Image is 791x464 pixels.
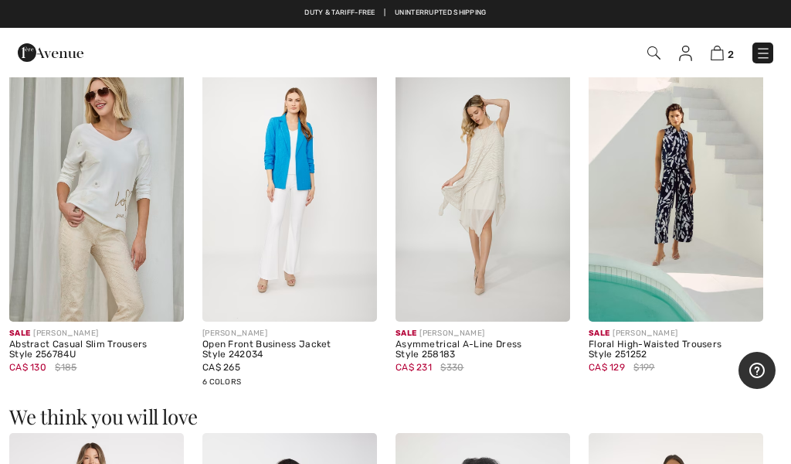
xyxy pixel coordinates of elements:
[679,46,692,61] img: My Info
[440,360,463,374] span: $330
[711,46,724,60] img: Shopping Bag
[395,60,570,322] img: Asymmetrical A-Line Dress Style 258183
[9,362,46,373] span: CA$ 130
[202,362,240,373] span: CA$ 265
[202,60,377,322] img: Open Front Business Jacket Style 242034
[728,49,734,60] span: 2
[9,329,30,338] span: Sale
[589,328,763,339] div: [PERSON_NAME]
[9,328,184,339] div: [PERSON_NAME]
[55,360,76,374] span: $185
[738,352,776,391] iframe: Opens a widget where you can find more information
[589,60,763,322] img: Floral High-Waisted Trousers Style 251252
[18,44,83,59] a: 1ère Avenue
[202,328,377,339] div: [PERSON_NAME]
[395,329,416,338] span: Sale
[755,46,771,61] img: Menu
[589,339,763,361] div: Floral High-Waisted Trousers Style 251252
[647,46,660,60] img: Search
[9,60,184,322] img: Abstract Casual Slim Trousers Style 256784U
[395,362,432,373] span: CA$ 231
[18,37,83,68] img: 1ère Avenue
[589,329,609,338] span: Sale
[395,328,570,339] div: [PERSON_NAME]
[202,339,377,361] div: Open Front Business Jacket Style 242034
[9,407,782,427] h3: We think you will love
[589,362,625,373] span: CA$ 129
[395,339,570,361] div: Asymmetrical A-Line Dress Style 258183
[711,43,734,62] a: 2
[633,360,654,374] span: $199
[304,9,486,16] a: Duty & tariff-free | Uninterrupted shipping
[9,339,184,361] div: Abstract Casual Slim Trousers Style 256784U
[202,377,241,387] span: 6 Colors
